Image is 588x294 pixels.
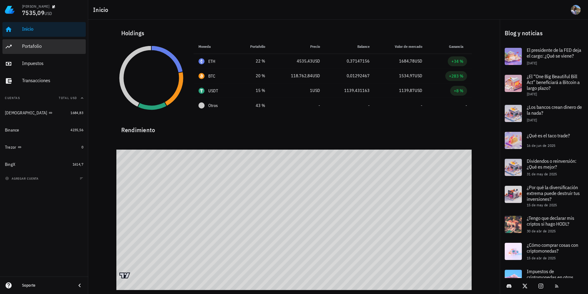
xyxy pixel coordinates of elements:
[454,88,463,94] div: +8 %
[527,229,556,233] span: 30 de abr de 2025
[240,87,265,94] div: 15 %
[312,73,320,78] span: USD
[2,157,86,172] a: BingX 1614,7
[93,5,111,15] h1: Inicio
[116,120,472,135] div: Rendimiento
[2,140,86,155] a: Trezor 0
[527,256,556,260] span: 15 de abr de 2025
[44,11,52,16] span: USD
[500,70,588,100] a: ¿El “One Big Beautiful Bill Act” beneficiará a Bitcoin a largo plazo? [DATE]
[2,123,86,137] a: Binance 4235,56
[375,39,427,54] th: Valor de mercado
[73,162,83,166] span: 1614,7
[527,242,578,254] span: ¿Cómo comprar cosas con criptomonedas?
[22,60,83,66] div: Impuestos
[318,103,320,108] span: -
[527,92,537,96] span: [DATE]
[310,88,312,93] span: 1
[297,58,312,64] span: 4535,43
[6,177,39,181] span: agregar cuenta
[500,127,588,154] a: ¿Qué es el taco trade? 16 de jun de 2025
[208,58,216,64] div: ETH
[330,87,370,94] div: 1139,431163
[500,181,588,211] a: ¿Por qué la diversificación extrema puede destruir tus inversiones? 15 de may de 2025
[240,102,265,109] div: 43 %
[2,91,86,105] button: CuentasTotal USD
[312,58,320,64] span: USD
[415,58,422,64] span: USD
[5,145,17,150] div: Trezor
[208,102,218,109] span: Otros
[198,58,205,64] div: ETH-icon
[527,132,570,139] span: ¿Qué es el taco trade?
[22,283,71,288] div: Soporte
[270,39,325,54] th: Precio
[368,103,370,108] span: -
[22,78,83,83] div: Transacciones
[449,44,467,49] span: Ganancia
[116,23,472,43] div: Holdings
[451,58,463,64] div: +34 %
[119,273,130,278] a: Charting by TradingView
[500,43,588,70] a: El presidente de la FED deja el cargo: ¿Qué se viene? [DATE]
[59,96,77,100] span: Total USD
[2,56,86,71] a: Impuestos
[81,145,83,149] span: 0
[500,23,588,43] div: Blog y noticias
[527,73,580,91] span: ¿El “One Big Beautiful Bill Act” beneficiará a Bitcoin a largo plazo?
[330,58,370,64] div: 0,37147156
[500,238,588,265] a: ¿Cómo comprar cosas con criptomonedas? 15 de abr de 2025
[399,58,415,64] span: 1684,78
[240,73,265,79] div: 20 %
[527,172,557,176] span: 31 de may de 2025
[198,73,205,79] div: BTC-icon
[527,268,573,286] span: Impuestos de criptomonedas en otros países
[500,154,588,181] a: Dividendos o reinversión: ¿Qué es mejor? 31 de may de 2025
[70,128,83,132] span: 4235,56
[571,5,581,15] div: avatar
[527,143,556,148] span: 16 de jun de 2025
[527,158,576,170] span: Dividendos o reinversión: ¿Qué es mejor?
[466,103,467,108] span: -
[399,73,415,78] span: 1534,97
[194,39,236,54] th: Moneda
[500,211,588,238] a: ¿Tengo que declarar mis criptos si hago HODL? 30 de abr de 2025
[5,128,19,133] div: Binance
[399,88,415,93] span: 1139,87
[2,74,86,88] a: Transacciones
[527,203,557,207] span: 15 de may de 2025
[2,39,86,54] a: Portafolio
[240,58,265,64] div: 22 %
[527,104,582,116] span: ¿Los bancos crean dinero de la nada?
[235,39,270,54] th: Portafolio
[5,162,15,167] div: BingX
[198,88,205,94] div: USDT-icon
[208,73,216,79] div: BTC
[2,105,86,120] a: [DEMOGRAPHIC_DATA] 1684,83
[527,184,580,202] span: ¿Por qué la diversificación extrema puede destruir tus inversiones?
[449,73,463,79] div: +283 %
[312,88,320,93] span: USD
[4,175,41,181] button: agregar cuenta
[527,61,537,65] span: [DATE]
[500,100,588,127] a: ¿Los bancos crean dinero de la nada? [DATE]
[291,73,312,78] span: 118.762,84
[325,39,375,54] th: Balance
[22,43,83,49] div: Portafolio
[5,5,15,15] img: LedgiFi
[330,73,370,79] div: 0,01292467
[22,4,49,9] div: [PERSON_NAME]
[2,22,86,37] a: Inicio
[208,88,218,94] div: USDT
[22,26,83,32] div: Inicio
[527,118,537,122] span: [DATE]
[70,110,83,115] span: 1684,83
[527,215,574,227] span: ¿Tengo que declarar mis criptos si hago HODL?
[5,110,47,116] div: [DEMOGRAPHIC_DATA]
[527,47,581,59] span: El presidente de la FED deja el cargo: ¿Qué se viene?
[415,88,422,93] span: USD
[22,9,44,17] span: 7535,09
[421,103,422,108] span: -
[415,73,422,78] span: USD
